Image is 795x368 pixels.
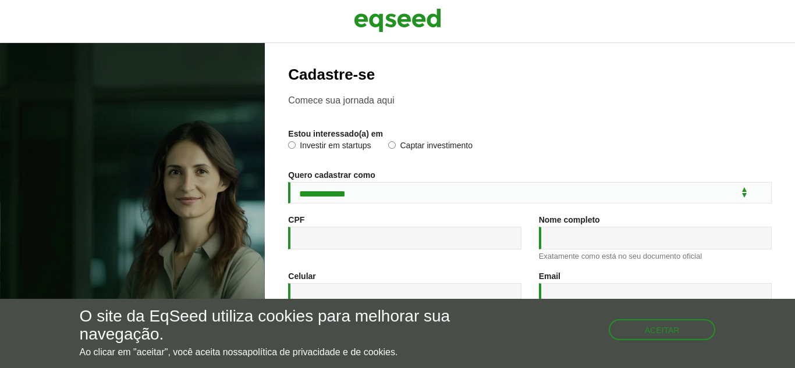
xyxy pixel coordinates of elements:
input: Investir em startups [288,141,296,149]
label: Celular [288,272,315,280]
p: Ao clicar em "aceitar", você aceita nossa . [80,346,462,358]
label: Quero cadastrar como [288,171,375,179]
label: Nome completo [539,216,600,224]
h5: O site da EqSeed utiliza cookies para melhorar sua navegação. [80,308,462,344]
img: EqSeed Logo [354,6,441,35]
label: Investir em startups [288,141,371,153]
label: Estou interessado(a) em [288,130,383,138]
label: Captar investimento [388,141,473,153]
p: Comece sua jornada aqui [288,95,772,106]
a: política de privacidade e de cookies [247,348,395,357]
input: Captar investimento [388,141,396,149]
label: CPF [288,216,304,224]
button: Aceitar [609,319,716,340]
label: Email [539,272,560,280]
h2: Cadastre-se [288,66,772,83]
div: Exatamente como está no seu documento oficial [539,252,772,260]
